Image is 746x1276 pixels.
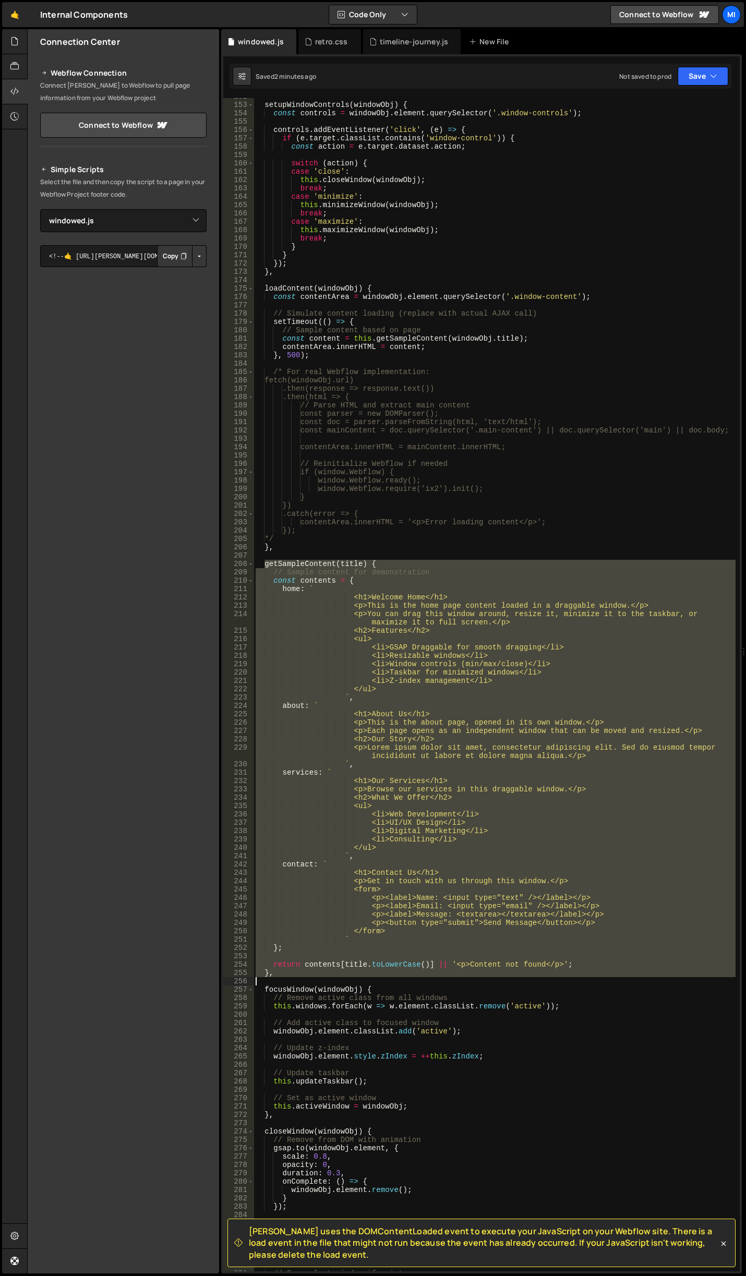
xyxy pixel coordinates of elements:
[223,593,254,601] div: 212
[223,835,254,844] div: 239
[223,268,254,276] div: 173
[223,518,254,526] div: 203
[223,259,254,268] div: 172
[223,743,254,760] div: 229
[223,142,254,151] div: 158
[223,535,254,543] div: 205
[223,768,254,777] div: 231
[223,126,254,134] div: 156
[722,5,741,24] a: Mi
[223,359,254,368] div: 184
[223,576,254,585] div: 210
[223,1061,254,1069] div: 266
[678,67,728,86] button: Save
[223,351,254,359] div: 183
[223,376,254,384] div: 186
[40,284,208,378] iframe: YouTube video player
[223,426,254,435] div: 192
[40,67,207,79] h2: Webflow Connection
[619,72,671,81] div: Not saved to prod
[223,1177,254,1186] div: 280
[223,952,254,960] div: 253
[223,894,254,902] div: 246
[223,860,254,869] div: 242
[223,702,254,710] div: 224
[223,777,254,785] div: 232
[223,234,254,243] div: 169
[223,218,254,226] div: 167
[223,243,254,251] div: 170
[223,1010,254,1019] div: 260
[223,451,254,460] div: 195
[223,134,254,142] div: 157
[40,163,207,176] h2: Simple Scripts
[223,693,254,702] div: 223
[223,710,254,718] div: 225
[223,994,254,1002] div: 258
[223,735,254,743] div: 228
[223,985,254,994] div: 257
[223,1102,254,1111] div: 271
[223,1144,254,1152] div: 276
[40,176,207,201] p: Select the file and then copy the script to a page in your Webflow Project footer code.
[223,635,254,643] div: 216
[40,36,120,47] h2: Connection Center
[223,460,254,468] div: 196
[223,902,254,910] div: 247
[315,37,347,47] div: retro.css
[223,818,254,827] div: 237
[274,72,316,81] div: 2 minutes ago
[380,37,448,47] div: timeline-journey.js
[223,668,254,677] div: 220
[223,1186,254,1194] div: 281
[223,685,254,693] div: 222
[223,343,254,351] div: 182
[223,1244,254,1253] div: 288
[223,309,254,318] div: 178
[223,543,254,551] div: 206
[610,5,719,24] a: Connect to Webflow
[223,368,254,376] div: 185
[157,245,192,267] button: Copy
[223,960,254,969] div: 254
[223,1119,254,1127] div: 273
[223,1019,254,1027] div: 261
[223,944,254,952] div: 252
[223,1077,254,1086] div: 268
[223,151,254,159] div: 159
[223,1002,254,1010] div: 259
[223,1202,254,1211] div: 283
[223,301,254,309] div: 177
[223,852,254,860] div: 241
[223,226,254,234] div: 168
[223,660,254,668] div: 219
[223,1044,254,1052] div: 264
[223,869,254,877] div: 243
[223,1036,254,1044] div: 263
[223,393,254,401] div: 188
[223,802,254,810] div: 235
[223,919,254,927] div: 249
[223,1111,254,1119] div: 272
[223,1169,254,1177] div: 279
[223,1136,254,1144] div: 275
[223,1086,254,1094] div: 269
[223,610,254,627] div: 214
[223,276,254,284] div: 174
[223,718,254,727] div: 226
[223,1211,254,1219] div: 284
[223,251,254,259] div: 171
[223,117,254,126] div: 155
[223,785,254,793] div: 233
[223,1152,254,1161] div: 277
[40,385,208,479] iframe: YouTube video player
[329,5,417,24] button: Code Only
[223,1027,254,1036] div: 262
[223,793,254,802] div: 234
[223,501,254,510] div: 201
[223,159,254,167] div: 160
[223,627,254,635] div: 215
[223,601,254,610] div: 213
[223,727,254,735] div: 227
